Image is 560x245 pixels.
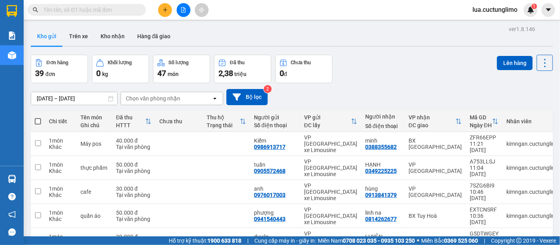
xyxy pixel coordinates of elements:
[8,211,16,218] span: notification
[116,144,151,150] div: Tại văn phòng
[168,71,179,77] span: món
[527,6,534,13] img: icon-new-feature
[207,238,241,244] strong: 1900 633 818
[169,60,189,65] div: Số lượng
[234,71,246,77] span: triệu
[470,165,498,177] div: 11:04 [DATE]
[470,206,498,213] div: EXTCNSRF
[365,210,401,216] div: linh na
[541,3,555,17] button: caret-down
[254,114,296,121] div: Người gửi
[181,7,186,13] span: file-add
[49,161,73,168] div: 1 món
[49,216,73,222] div: Khác
[300,111,361,132] th: Toggle SortBy
[7,5,17,17] img: logo-vxr
[497,56,533,70] button: Lên hàng
[506,189,560,195] div: kimngan.cuctunglimo
[506,118,560,124] div: Nhân viên
[470,158,498,165] div: A753LLSJ
[405,111,466,132] th: Toggle SortBy
[409,137,462,150] div: BX [GEOGRAPHIC_DATA]
[49,144,73,150] div: Khác
[254,236,316,245] span: Cung cấp máy in - giấy in:
[421,236,478,245] span: Miền Bắc
[49,192,73,198] div: Khác
[126,95,180,102] div: Chọn văn phòng nhận
[80,165,108,171] div: thực phẩm
[92,55,149,83] button: Khối lượng0kg
[444,238,478,244] strong: 0369 525 060
[545,6,552,13] span: caret-down
[409,114,455,121] div: VP nhận
[365,192,397,198] div: 0913841379
[33,7,38,13] span: search
[506,213,560,219] div: kimngan.cuctunglimo
[509,25,535,33] div: ver 1.8.146
[116,122,145,128] div: HTTT
[108,60,132,65] div: Khối lượng
[116,161,151,168] div: 50.000 đ
[230,60,245,65] div: Đã thu
[8,193,16,200] span: question-circle
[102,71,108,77] span: kg
[131,27,177,46] button: Hàng đã giao
[533,4,536,9] span: 1
[284,71,287,77] span: đ
[254,234,296,240] div: duyên
[254,122,296,128] div: Số điện thoại
[470,230,498,237] div: G5DTWGEY
[365,137,401,144] div: minh
[207,114,240,121] div: Thu hộ
[304,122,351,128] div: ĐC lấy
[43,6,136,14] input: Tìm tên, số ĐT hoặc mã đơn
[49,234,73,240] div: 1 món
[254,161,296,168] div: tuấn
[506,165,560,171] div: kimngan.cuctunglimo
[532,4,537,9] sup: 1
[470,114,492,121] div: Mã GD
[365,113,401,120] div: Người nhận
[96,69,101,78] span: 0
[49,137,73,144] div: 1 món
[343,238,415,244] strong: 0708 023 035 - 0935 103 250
[199,7,204,13] span: aim
[80,114,108,121] div: Tên món
[506,141,560,147] div: kimngan.cuctunglimo
[162,7,168,13] span: plus
[212,95,218,102] svg: open
[177,3,190,17] button: file-add
[47,60,68,65] div: Đơn hàng
[116,210,151,216] div: 50.000 đ
[80,213,108,219] div: quần áo
[365,161,401,168] div: HẠNH
[254,216,286,222] div: 0941540443
[254,137,296,144] div: Kiểm
[116,114,145,121] div: Đã thu
[365,216,397,222] div: 0814262677
[158,3,172,17] button: plus
[470,134,498,141] div: ZFR66EPP
[80,122,108,128] div: Ghi chú
[63,27,94,46] button: Trên xe
[116,186,151,192] div: 30.000 đ
[409,213,462,219] div: BX Tuy Hoà
[264,85,272,93] sup: 2
[169,236,241,245] span: Hỗ trợ kỹ thuật:
[116,216,151,222] div: Tại văn phòng
[203,111,250,132] th: Toggle SortBy
[8,51,16,59] img: warehouse-icon
[470,213,498,225] div: 10:36 [DATE]
[304,158,357,177] div: VP [GEOGRAPHIC_DATA] xe Limousine
[470,189,498,201] div: 10:46 [DATE]
[466,5,524,15] span: lua.cuctunglimo
[116,234,151,240] div: 30.000 đ
[409,186,462,198] div: VP [GEOGRAPHIC_DATA]
[304,134,357,153] div: VP [GEOGRAPHIC_DATA] xe Limousine
[116,137,151,144] div: 40.000 đ
[8,175,16,183] img: warehouse-icon
[254,210,296,216] div: phượng
[254,186,296,192] div: anh
[470,122,492,128] div: Ngày ĐH
[365,123,401,129] div: Số điện thoại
